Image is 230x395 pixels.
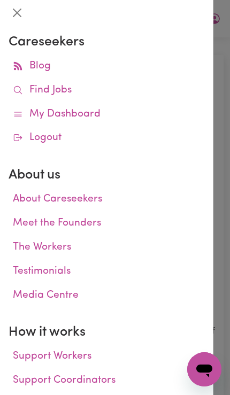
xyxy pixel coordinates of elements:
a: The Workers [9,236,205,260]
a: About Careseekers [9,188,205,212]
a: Find Jobs [9,79,205,103]
a: Meet the Founders [9,212,205,236]
h2: Careseekers [9,34,205,50]
a: Blog [9,55,205,79]
a: Testimonials [9,260,205,284]
a: Logout [9,126,205,150]
a: My Dashboard [9,103,205,127]
h2: About us [9,167,205,183]
a: Support Coordinators [9,369,205,393]
h2: How it works [9,324,205,340]
a: Support Workers [9,345,205,369]
a: Media Centre [9,284,205,308]
iframe: Button to launch messaging window [187,352,221,386]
